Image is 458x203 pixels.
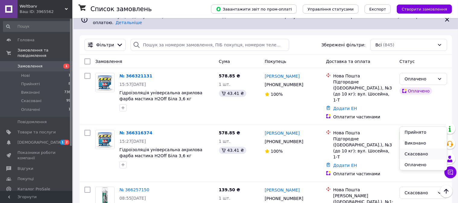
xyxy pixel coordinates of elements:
[63,64,69,69] span: 1
[405,189,435,196] div: Скасовано
[119,187,149,192] a: № 366257150
[397,5,452,14] button: Створити замовлення
[90,5,152,13] h1: Список замовлень
[219,130,240,135] span: 578.85 ₴
[219,82,231,87] span: 1 шт.
[219,147,246,154] div: 43.41 ₴
[444,166,456,178] button: Чат з покупцем
[400,87,432,95] div: Оплачено
[60,140,65,145] span: 1
[21,81,40,87] span: Прийняті
[333,163,357,168] a: Додати ЕН
[96,73,114,92] img: Фото товару
[365,5,391,14] button: Експорт
[333,171,395,177] div: Оплатити частинами
[333,106,357,111] a: Додати ЕН
[333,114,395,120] div: Оплатити частинами
[119,90,202,101] a: Гідроізоляція універсальна акрилова фарба мастика H2Off Біла 3,6 кг
[64,90,71,95] span: 736
[211,5,297,14] button: Завантажити звіт по пром-оплаті
[17,119,47,125] span: Повідомлення
[264,137,305,146] div: [PHONE_NUMBER]
[115,20,142,25] a: Детальніше
[264,80,305,89] div: [PHONE_NUMBER]
[271,92,283,97] span: 100%
[20,9,72,14] div: Ваш ID: 3965562
[17,150,56,161] span: Показники роботи компанії
[131,39,289,51] input: Пошук за номером замовлення, ПІБ покупця, номером телефону, Email, номером накладної
[3,21,71,32] input: Пошук
[17,140,62,145] span: [DEMOGRAPHIC_DATA]
[219,187,240,192] span: 139.50 ₴
[303,5,359,14] button: Управління статусами
[321,42,365,48] span: Збережені фільтри:
[400,59,415,64] span: Статус
[21,73,30,78] span: Нові
[17,166,33,171] span: Відгуки
[17,176,34,182] span: Покупці
[219,59,230,64] span: Cума
[119,139,146,144] span: 15:27[DATE]
[333,136,395,160] div: Підгородне ([GEOGRAPHIC_DATA].), №3 (до 10 кг): вул. Шосейна, 1-Т
[68,81,71,87] span: 8
[219,90,246,97] div: 43.41 ₴
[219,73,240,78] span: 578.85 ₴
[17,64,43,69] span: Замовлення
[119,196,146,201] span: 08:55[DATE]
[119,130,152,135] a: № 366316374
[216,6,292,12] span: Завантажити звіт по пром-оплаті
[96,130,114,149] img: Фото товару
[119,147,202,158] a: Гідроізоляція універсальна акрилова фарба мастика H2Off Біла 3,6 кг
[21,98,42,104] span: Скасовані
[68,73,71,78] span: 1
[219,196,231,201] span: 1 шт.
[391,6,452,11] a: Створити замовлення
[95,59,122,64] span: Замовлення
[66,98,71,104] span: 99
[17,186,50,192] span: Каталог ProSale
[95,130,115,149] a: Фото товару
[65,140,69,145] span: 2
[219,139,231,144] span: 1 шт.
[308,7,354,11] span: Управління статусами
[17,48,72,58] span: Замовлення та повідомлення
[264,194,305,203] div: [PHONE_NUMBER]
[68,107,71,112] span: 1
[440,185,453,198] button: Наверх
[265,59,286,64] span: Покупець
[119,73,152,78] a: № 366321131
[333,73,395,79] div: Нова Пошта
[333,130,395,136] div: Нова Пошта
[265,130,300,136] a: [PERSON_NAME]
[402,7,447,11] span: Створити замовлення
[95,73,115,92] a: Фото товару
[265,187,300,193] a: [PERSON_NAME]
[21,90,40,95] span: Виконані
[400,159,447,170] li: Оплачено
[17,130,56,135] span: Товари та послуги
[20,4,65,9] span: Weltbarv
[375,42,382,48] span: Всі
[265,73,300,79] a: [PERSON_NAME]
[405,76,435,82] div: Оплачено
[369,7,386,11] span: Експорт
[400,148,447,159] li: Скасовано
[333,187,395,193] div: Нова Пошта
[400,138,447,148] li: Виконано
[271,149,283,154] span: 100%
[383,42,394,47] span: (845)
[326,59,370,64] span: Доставка та оплата
[21,107,40,112] span: Оплачені
[119,82,146,87] span: 15:57[DATE]
[96,42,114,48] span: Фільтри
[333,79,395,103] div: Підгородне ([GEOGRAPHIC_DATA].), №3 (до 10 кг): вул. Шосейна, 1-Т
[400,127,447,138] li: Прийнято
[17,37,34,43] span: Головна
